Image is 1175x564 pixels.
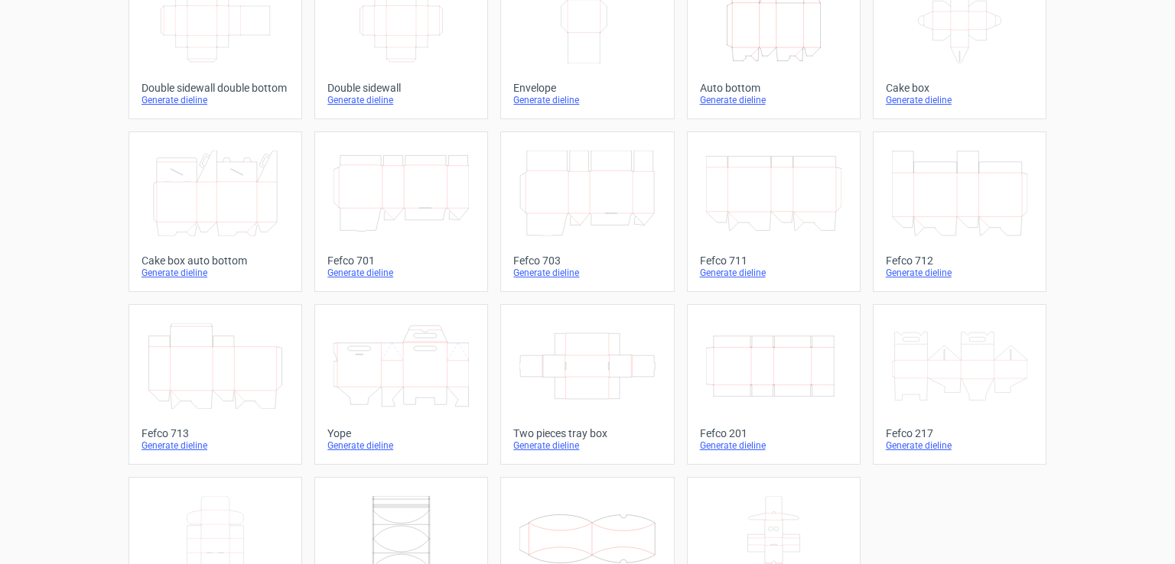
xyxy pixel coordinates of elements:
div: Fefco 201 [700,427,848,439]
div: Cake box [886,82,1033,94]
div: Generate dieline [886,267,1033,279]
div: Double sidewall [327,82,475,94]
div: Generate dieline [142,439,289,452]
a: Fefco 711Generate dieline [687,131,861,292]
div: Generate dieline [142,94,289,106]
div: Double sidewall double bottom [142,82,289,94]
div: Generate dieline [513,439,661,452]
div: Generate dieline [327,94,475,106]
div: Generate dieline [327,439,475,452]
div: Generate dieline [700,267,848,279]
div: Envelope [513,82,661,94]
a: YopeGenerate dieline [314,304,488,465]
a: Fefco 217Generate dieline [873,304,1046,465]
div: Fefco 711 [700,254,848,267]
div: Fefco 701 [327,254,475,267]
div: Fefco 712 [886,254,1033,267]
div: Generate dieline [886,439,1033,452]
div: Fefco 217 [886,427,1033,439]
div: Generate dieline [513,94,661,106]
div: Fefco 713 [142,427,289,439]
div: Cake box auto bottom [142,254,289,267]
a: Fefco 201Generate dieline [687,304,861,465]
div: Auto bottom [700,82,848,94]
div: Generate dieline [700,94,848,106]
a: Two pieces tray boxGenerate dieline [500,304,674,465]
div: Generate dieline [886,94,1033,106]
div: Generate dieline [142,267,289,279]
div: Generate dieline [700,439,848,452]
div: Generate dieline [513,267,661,279]
a: Cake box auto bottomGenerate dieline [129,131,302,292]
a: Fefco 713Generate dieline [129,304,302,465]
a: Fefco 701Generate dieline [314,131,488,292]
div: Two pieces tray box [513,427,661,439]
div: Generate dieline [327,267,475,279]
div: Yope [327,427,475,439]
a: Fefco 712Generate dieline [873,131,1046,292]
div: Fefco 703 [513,254,661,267]
a: Fefco 703Generate dieline [500,131,674,292]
